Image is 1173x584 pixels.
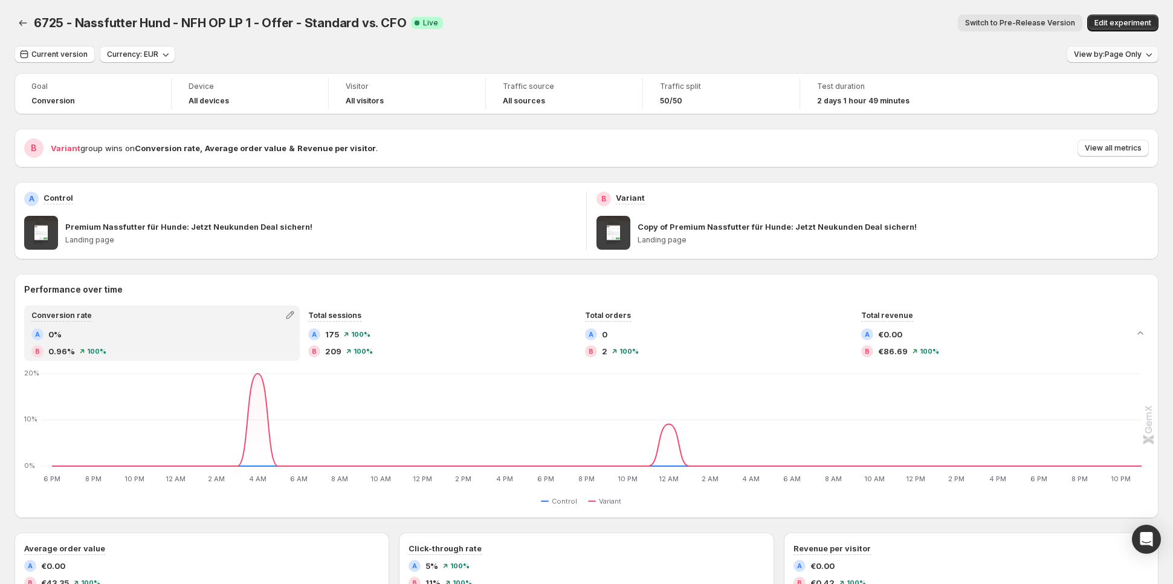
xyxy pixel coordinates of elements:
text: 10 PM [1111,475,1131,483]
span: View by: Page Only [1074,50,1142,59]
strong: & [289,143,295,153]
span: Currency: EUR [107,50,158,59]
span: 50/50 [660,96,682,106]
h2: B [865,348,870,355]
span: 100 % [351,331,370,338]
strong: Average order value [205,143,286,153]
span: Goal [31,82,154,91]
p: Landing page [638,235,1149,245]
text: 8 PM [1071,475,1088,483]
button: Back [15,15,31,31]
h2: A [412,562,417,569]
span: 100 % [450,562,470,569]
text: 6 PM [44,475,60,483]
text: 6 PM [537,475,554,483]
span: Test duration [817,82,940,91]
span: Control [552,496,577,506]
a: Test duration2 days 1 hour 49 minutes [817,80,940,107]
text: 20% [24,369,39,377]
span: 0% [48,328,62,340]
span: Current version [31,50,88,59]
text: 2 AM [702,475,719,483]
button: Switch to Pre-Release Version [958,15,1082,31]
text: 4 AM [742,475,760,483]
p: Copy of Premium Nassfutter für Hunde: Jetzt Neukunden Deal sichern! [638,221,917,233]
span: 2 [602,345,607,357]
text: 4 PM [989,475,1006,483]
h2: B [31,142,37,154]
text: 6 PM [1030,475,1047,483]
span: group wins on . [51,143,378,153]
button: Current version [15,46,95,63]
a: Traffic split50/50 [660,80,783,107]
text: 6 AM [783,475,801,483]
img: Premium Nassfutter für Hunde: Jetzt Neukunden Deal sichern! [24,216,58,250]
div: Open Intercom Messenger [1132,525,1161,554]
span: €86.69 [878,345,908,357]
h2: A [865,331,870,338]
strong: Revenue per visitor [297,143,376,153]
button: Variant [588,494,626,508]
h2: A [29,194,34,204]
text: 8 AM [331,475,348,483]
p: Variant [616,192,645,204]
span: 2 days 1 hour 49 minutes [817,96,910,106]
h2: B [312,348,317,355]
span: 6725 - Nassfutter Hund - NFH OP LP 1 - Offer - Standard vs. CFO [34,16,406,30]
text: 12 PM [413,475,432,483]
h3: Revenue per visitor [793,542,871,554]
span: Variant [599,496,621,506]
h2: A [312,331,317,338]
text: 4 AM [249,475,267,483]
span: Live [423,18,438,28]
span: Visitor [346,82,468,91]
span: Traffic split [660,82,783,91]
text: 0% [24,461,35,470]
h4: All devices [189,96,229,106]
span: Device [189,82,311,91]
h3: Click-through rate [409,542,482,554]
button: Edit experiment [1087,15,1158,31]
span: 5% [425,560,438,572]
text: 8 AM [825,475,842,483]
button: Collapse chart [1132,325,1149,342]
span: 175 [325,328,339,340]
span: 209 [325,345,341,357]
span: View all metrics [1085,143,1142,153]
span: €0.00 [41,560,65,572]
h2: B [589,348,593,355]
text: 12 AM [659,475,679,483]
h2: B [601,194,606,204]
span: Edit experiment [1094,18,1151,28]
span: Switch to Pre-Release Version [965,18,1075,28]
p: Landing page [65,235,577,245]
button: View by:Page Only [1067,46,1158,63]
text: 2 PM [948,475,965,483]
h3: Average order value [24,542,105,554]
h4: All sources [503,96,545,106]
h2: A [589,331,593,338]
text: 8 PM [85,475,102,483]
p: Control [44,192,73,204]
h4: All visitors [346,96,384,106]
a: Traffic sourceAll sources [503,80,625,107]
span: Variant [51,143,80,153]
h2: A [28,562,33,569]
a: GoalConversion [31,80,154,107]
a: VisitorAll visitors [346,80,468,107]
text: 10 PM [618,475,638,483]
button: Currency: EUR [100,46,175,63]
span: 0.96% [48,345,75,357]
h2: A [35,331,40,338]
span: Conversion rate [31,311,92,320]
span: €0.00 [810,560,835,572]
span: Conversion [31,96,75,106]
span: Total revenue [861,311,913,320]
text: 10 PM [124,475,144,483]
text: 2 PM [455,475,471,483]
strong: Conversion rate [135,143,200,153]
span: 100 % [87,348,106,355]
text: 6 AM [290,475,308,483]
p: Premium Nassfutter für Hunde: Jetzt Neukunden Deal sichern! [65,221,312,233]
button: Control [541,494,582,508]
